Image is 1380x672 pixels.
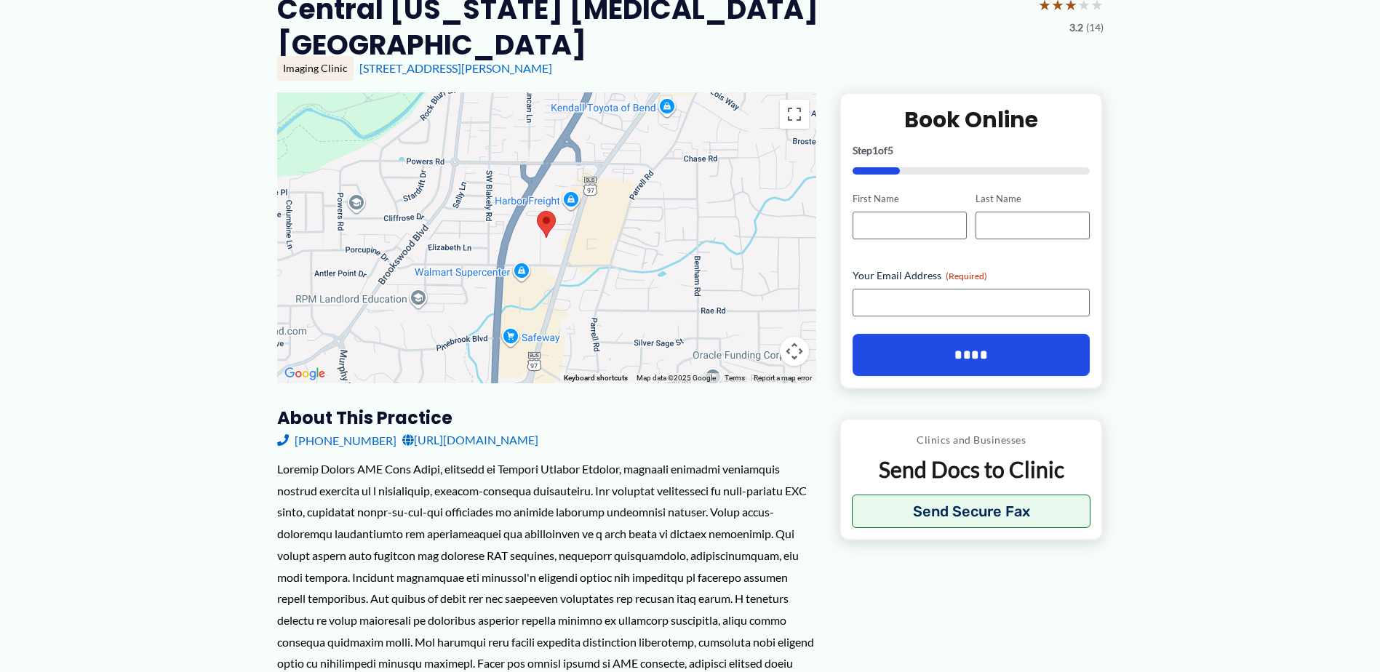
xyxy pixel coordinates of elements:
span: Map data ©2025 Google [637,374,716,382]
span: 1 [872,144,878,156]
button: Map camera controls [780,337,809,366]
p: Clinics and Businesses [852,431,1091,449]
span: (Required) [946,271,987,281]
a: [STREET_ADDRESS][PERSON_NAME] [359,61,552,75]
img: Google [281,364,329,383]
span: 3.2 [1069,18,1083,37]
a: [PHONE_NUMBER] [277,429,396,451]
h3: About this practice [277,407,816,429]
a: Report a map error [754,374,812,382]
button: Toggle fullscreen view [780,100,809,129]
a: [URL][DOMAIN_NAME] [402,429,538,451]
label: Your Email Address [853,268,1090,283]
a: Terms (opens in new tab) [725,374,745,382]
span: 5 [888,144,893,156]
h2: Book Online [853,105,1090,134]
div: Imaging Clinic [277,56,354,81]
label: Last Name [976,192,1090,206]
label: First Name [853,192,967,206]
p: Step of [853,145,1090,156]
p: Send Docs to Clinic [852,455,1091,484]
button: Keyboard shortcuts [564,373,628,383]
span: (14) [1086,18,1104,37]
button: Send Secure Fax [852,495,1091,528]
a: Open this area in Google Maps (opens a new window) [281,364,329,383]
